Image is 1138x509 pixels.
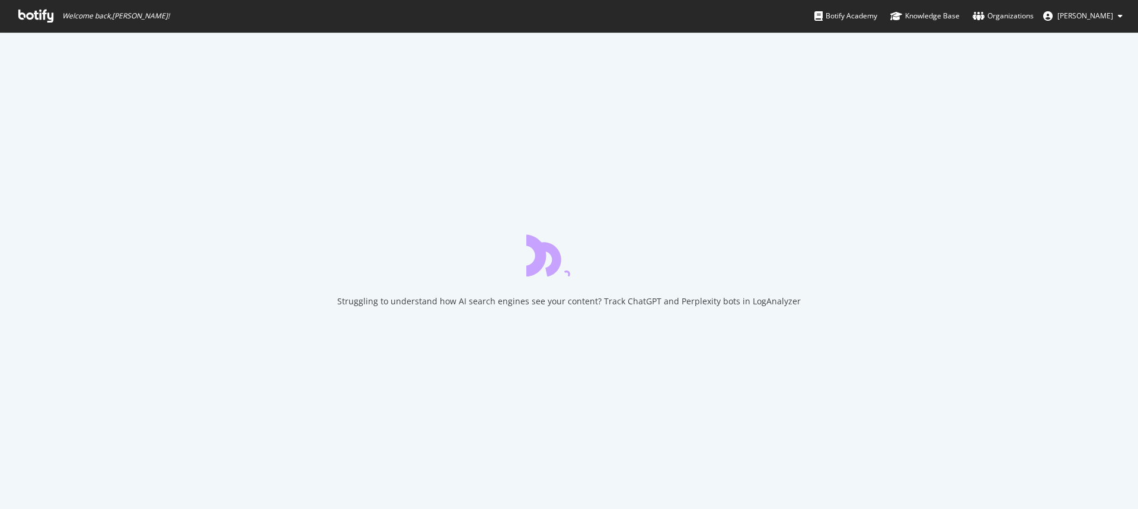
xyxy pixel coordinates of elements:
[1057,11,1113,21] span: Alexandre CRUZ
[62,11,170,21] span: Welcome back, [PERSON_NAME] !
[890,10,960,22] div: Knowledge Base
[526,234,612,276] div: animation
[814,10,877,22] div: Botify Academy
[337,295,801,307] div: Struggling to understand how AI search engines see your content? Track ChatGPT and Perplexity bot...
[1034,7,1132,26] button: [PERSON_NAME]
[973,10,1034,22] div: Organizations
